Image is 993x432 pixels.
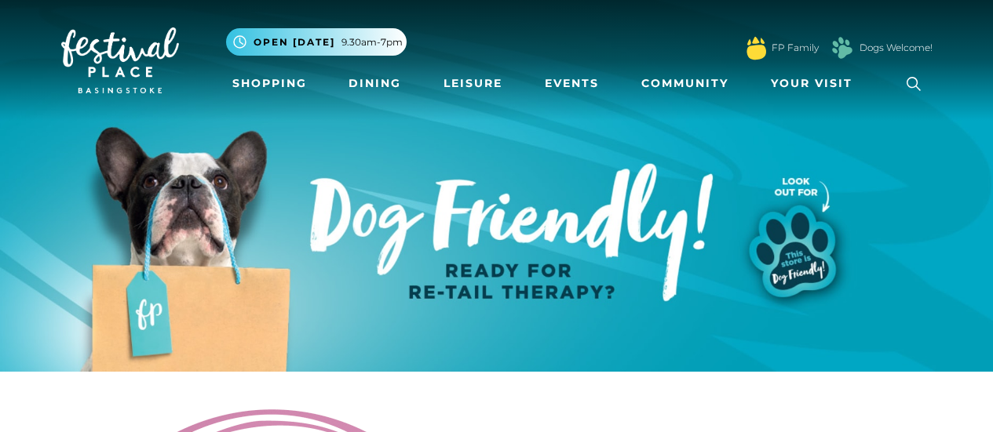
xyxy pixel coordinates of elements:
[342,69,407,98] a: Dining
[771,75,852,92] span: Your Visit
[772,41,819,55] a: FP Family
[341,35,403,49] span: 9.30am-7pm
[437,69,509,98] a: Leisure
[538,69,605,98] a: Events
[635,69,735,98] a: Community
[765,69,867,98] a: Your Visit
[860,41,933,55] a: Dogs Welcome!
[254,35,335,49] span: Open [DATE]
[226,69,313,98] a: Shopping
[226,28,407,56] button: Open [DATE] 9.30am-7pm
[61,27,179,93] img: Festival Place Logo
